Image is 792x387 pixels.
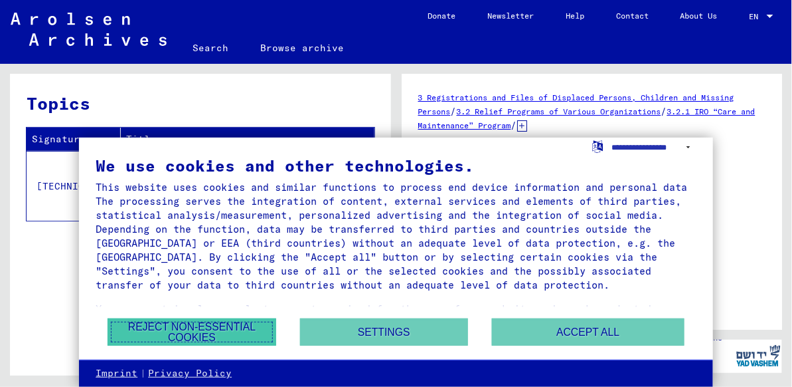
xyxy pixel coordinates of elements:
[177,32,245,64] a: Search
[27,128,121,151] th: Signature
[418,92,734,116] a: 3 Registrations and Files of Displaced Persons, Children and Missing Persons
[121,128,374,151] th: Title
[511,119,517,131] span: /
[750,12,764,21] span: EN
[27,151,121,221] td: [TECHNICAL_ID]
[451,105,457,117] span: /
[96,180,696,292] div: This website uses cookies and similar functions to process end device information and personal da...
[148,367,232,380] a: Privacy Policy
[27,90,374,116] h3: Topics
[457,106,661,116] a: 3.2 Relief Programs of Various Organizations
[96,367,137,380] a: Imprint
[734,339,783,372] img: yv_logo.png
[11,13,167,46] img: Arolsen_neg.svg
[300,319,468,346] button: Settings
[492,319,684,346] button: Accept all
[96,158,696,174] div: We use cookies and other technologies.
[245,32,360,64] a: Browse archive
[661,105,667,117] span: /
[108,319,276,346] button: Reject non-essential cookies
